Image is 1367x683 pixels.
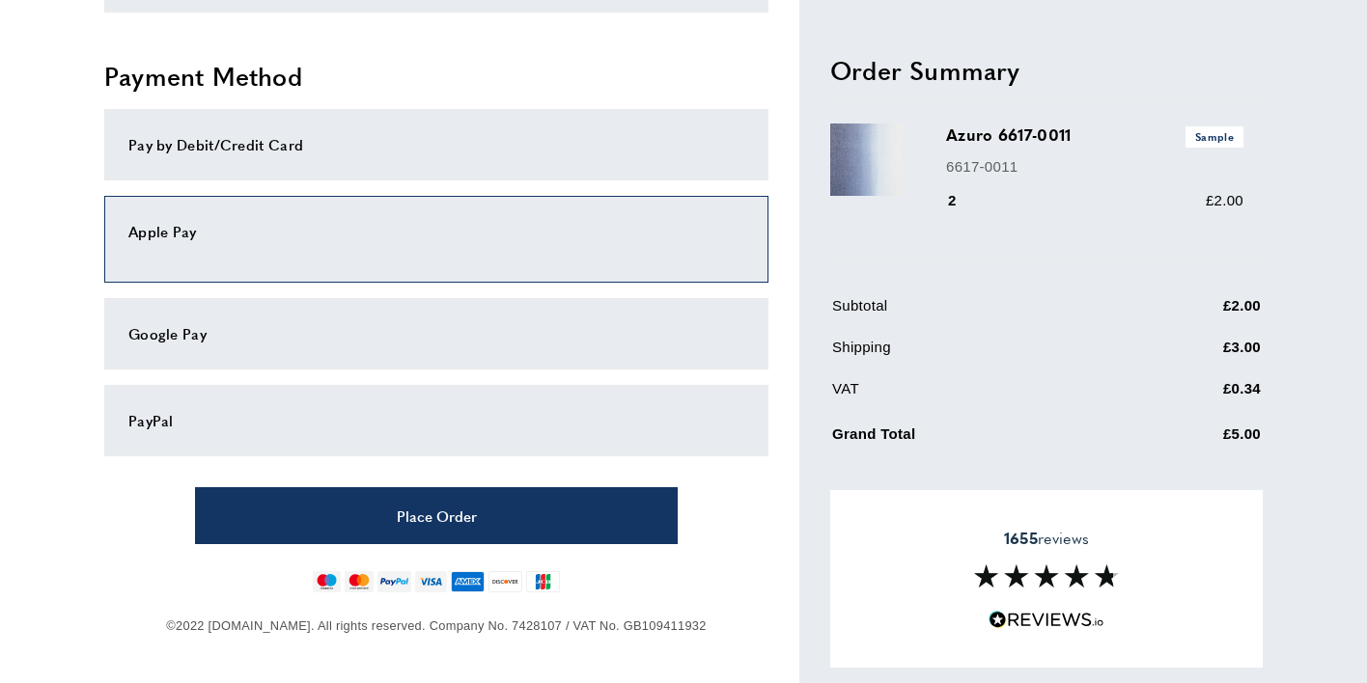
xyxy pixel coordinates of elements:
[166,618,706,633] span: ©2022 [DOMAIN_NAME]. All rights reserved. Company No. 7428107 / VAT No. GB109411932
[830,487,971,510] span: Apply Discount Code
[377,571,411,592] img: paypal
[832,377,1126,415] td: VAT
[128,409,744,432] div: PayPal
[832,419,1126,460] td: Grand Total
[832,294,1126,332] td: Subtotal
[989,611,1104,629] img: Reviews.io 5 stars
[104,59,768,94] h2: Payment Method
[1004,529,1089,548] span: reviews
[195,487,678,544] button: Place Order
[830,52,1263,87] h2: Order Summary
[1128,419,1261,460] td: £5.00
[1128,377,1261,415] td: £0.34
[946,123,1243,147] h3: Azuro 6617-0011
[128,133,744,156] div: Pay by Debit/Credit Card
[488,571,522,592] img: discover
[1128,294,1261,332] td: £2.00
[128,322,744,345] div: Google Pay
[946,189,984,212] div: 2
[1206,192,1243,208] span: £2.00
[1186,126,1243,147] span: Sample
[128,220,744,243] div: Apple Pay
[526,571,560,592] img: jcb
[451,571,485,592] img: american-express
[345,571,373,592] img: mastercard
[832,336,1126,373] td: Shipping
[946,154,1243,178] p: 6617-0011
[1128,336,1261,373] td: £3.00
[313,571,341,592] img: maestro
[1004,527,1038,549] strong: 1655
[830,123,903,196] img: Azuro 6617-0011
[415,571,447,592] img: visa
[974,564,1119,587] img: Reviews section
